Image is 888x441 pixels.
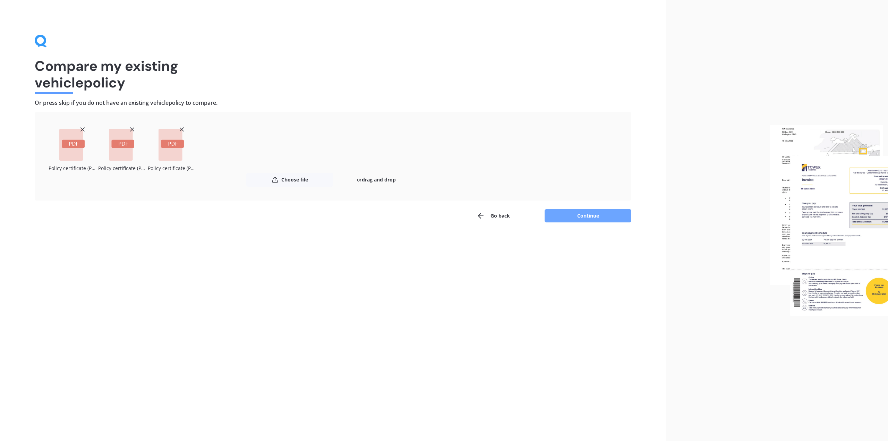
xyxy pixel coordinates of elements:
h1: Compare my existing vehicle policy [35,58,631,91]
button: Go back [477,209,510,223]
button: Continue [545,209,631,222]
div: or [333,173,420,187]
div: Policy certificate (P00002914713).pdf [49,163,95,173]
img: files.webp [770,125,888,316]
h4: Or press skip if you do not have an existing vehicle policy to compare. [35,99,631,107]
div: Policy certificate (P00006805401).pdf [148,163,195,173]
button: Choose file [246,173,333,187]
div: Policy certificate (P00002914714).pdf [98,163,145,173]
b: drag and drop [362,176,396,183]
